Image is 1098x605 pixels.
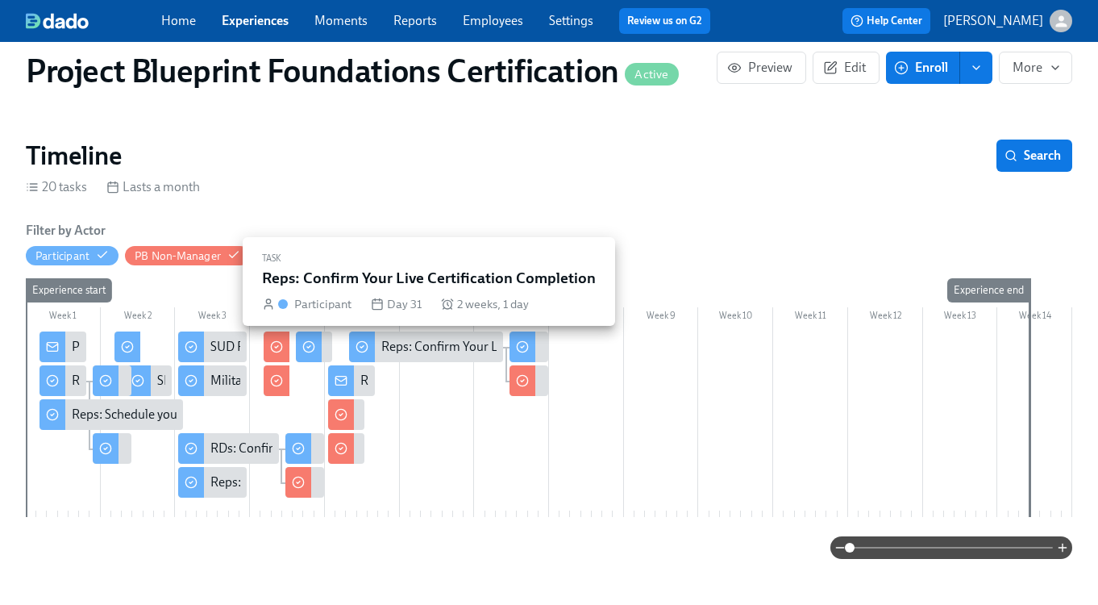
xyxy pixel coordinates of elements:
button: Review us on G2 [619,8,710,34]
button: PB Non-Manager [125,246,250,265]
div: Project Blueprint Certification Next Steps! [40,332,86,362]
p: [PERSON_NAME] [943,12,1043,30]
div: Week 13 [923,307,998,328]
button: Edit [813,52,880,84]
div: Hide PB Non-Manager [135,248,221,264]
div: Reps: Schedule your Project Blueprint Live Certification [40,399,182,430]
div: SUD Reps: Complete Your Pre-Work Account Tiering [210,338,497,356]
div: Week 12 [848,307,923,328]
span: Edit [826,60,866,76]
img: dado [26,13,89,29]
div: Reps: Complete Your Pre-Work Account Tiering [178,467,247,498]
div: Reps: Get Ready for your PB Live Cert! [328,365,375,396]
div: SUD Reps: Complete Your Pre-Work Account Tiering [178,332,247,362]
div: Reps: Complete Your Pre-Work Account Tiering [210,474,471,491]
div: Task [262,250,596,268]
button: Participant [26,246,119,265]
span: Help Center [851,13,922,29]
span: 2 weeks, 1 day [457,295,529,313]
span: More [1013,60,1058,76]
div: Project Blueprint Certification Next Steps! [72,338,300,356]
div: Reps: Confirm Your Live Certification Completion [381,338,651,356]
a: Experiences [222,13,289,28]
div: Reps: Get Ready for your PB Live Cert! [360,372,568,390]
a: Reports [393,13,437,28]
button: Help Center [842,8,930,34]
span: Search [1008,148,1061,164]
div: 20 tasks [26,178,87,196]
a: Home [161,13,196,28]
div: Experience start [26,278,112,302]
span: Preview [730,60,792,76]
div: Military/VA Reps: Complete Your Pre-Work Account Tiering [210,372,534,390]
a: Settings [549,13,593,28]
a: dado [26,13,161,29]
button: Enroll [886,52,960,84]
div: RDs: Confirm Your Live Certification Completion [178,433,278,464]
div: Week 14 [997,307,1072,328]
span: Active [625,69,678,81]
div: Week 2 [101,307,176,328]
div: Hide Participant [35,248,89,264]
button: enroll [960,52,992,84]
a: Employees [463,13,523,28]
div: Week 1 [26,307,101,328]
div: Day 31 [371,295,422,313]
h1: Project Blueprint Foundations Certification [26,52,679,90]
button: Preview [717,52,806,84]
button: [PERSON_NAME] [943,10,1072,32]
div: Week 10 [698,307,773,328]
span: Enroll [897,60,948,76]
div: RDs: Confirm Your Live Certification Completion [210,440,476,457]
h2: Timeline [26,140,122,172]
h5: Reps: Confirm Your Live Certification Completion [262,268,596,289]
div: Reps: Schedule your Project Blueprint Live Certification [72,406,373,423]
a: Moments [314,13,368,28]
div: Week 11 [773,307,848,328]
div: Lasts a month [106,178,200,196]
div: Week 3 [175,307,250,328]
div: Experience end [947,278,1030,302]
div: RDs: Schedule your Project Blueprint Live Certification [40,365,86,396]
div: Reps: Confirm Your Live Certification Completion [349,332,503,362]
a: Review us on G2 [627,13,702,29]
button: Search [996,140,1072,172]
div: SRDs: Schedule your Project Blueprint Live Certification [157,372,460,390]
button: More [999,52,1072,84]
div: Participant [294,295,351,313]
h6: Filter by Actor [26,222,106,240]
div: Military/VA Reps: Complete Your Pre-Work Account Tiering [178,365,247,396]
div: Week 9 [624,307,699,328]
div: RDs: Schedule your Project Blueprint Live Certification [72,372,368,390]
div: SRDs: Schedule your Project Blueprint Live Certification [125,365,172,396]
